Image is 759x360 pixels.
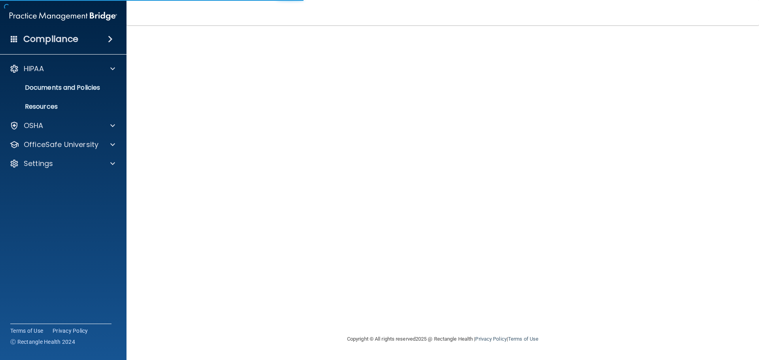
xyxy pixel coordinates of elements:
a: Terms of Use [508,336,538,342]
p: HIPAA [24,64,44,74]
a: OSHA [9,121,115,130]
a: Settings [9,159,115,168]
span: Ⓒ Rectangle Health 2024 [10,338,75,346]
a: OfficeSafe University [9,140,115,149]
a: Privacy Policy [53,327,88,335]
p: Settings [24,159,53,168]
h4: Compliance [23,34,78,45]
a: HIPAA [9,64,115,74]
p: Resources [5,103,113,111]
a: Terms of Use [10,327,43,335]
img: PMB logo [9,8,117,24]
p: OfficeSafe University [24,140,98,149]
p: Documents and Policies [5,84,113,92]
a: Privacy Policy [475,336,506,342]
p: OSHA [24,121,43,130]
div: Copyright © All rights reserved 2025 @ Rectangle Health | | [298,326,587,352]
